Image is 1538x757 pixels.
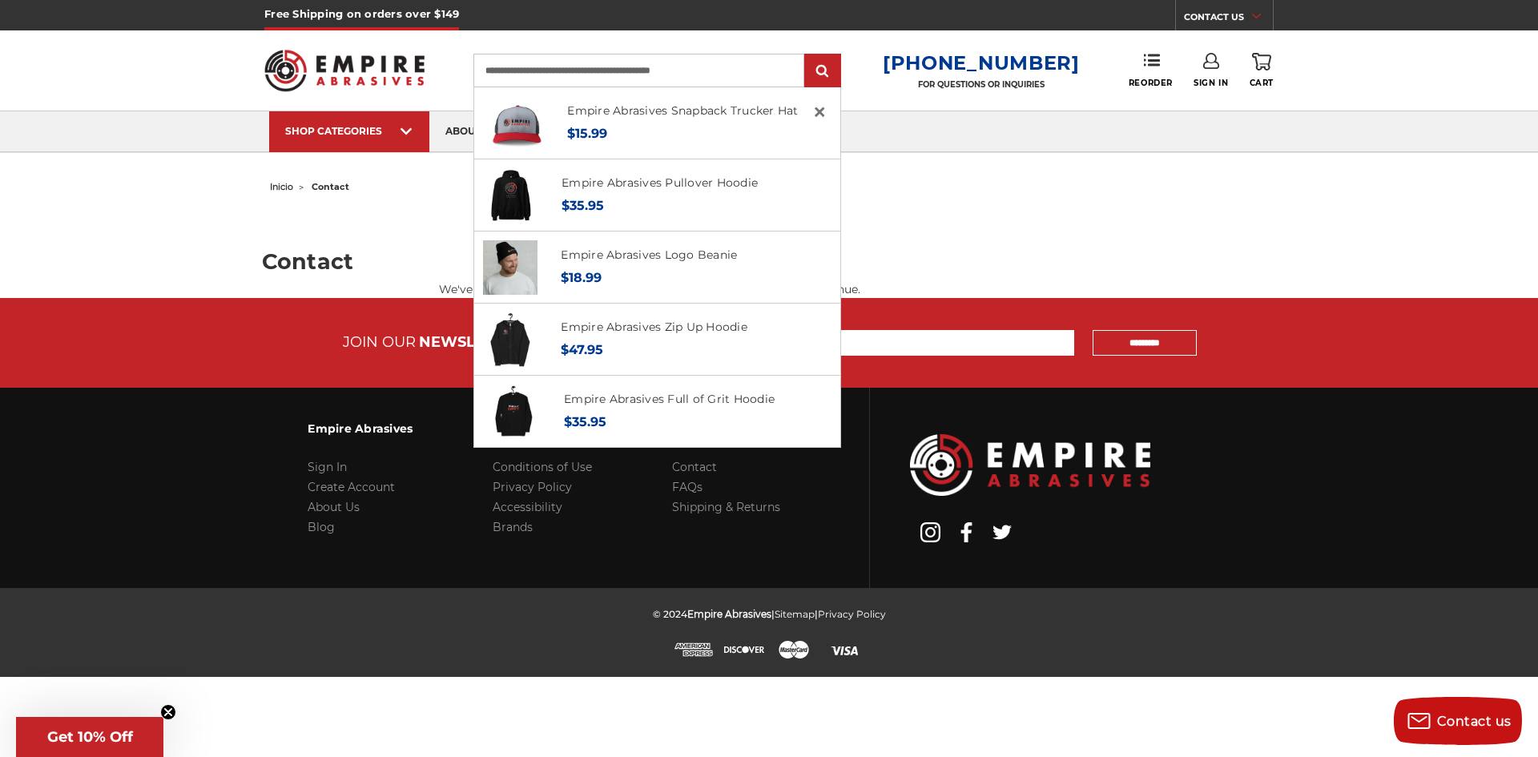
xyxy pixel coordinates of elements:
input: Submit [807,55,839,87]
a: About Us [308,500,360,514]
span: Contact us [1437,714,1512,729]
a: Reorder [1129,53,1173,87]
a: Conditions of Use [493,460,592,474]
a: CONTACT US [1184,8,1273,30]
a: Contact [672,460,717,474]
a: FAQs [672,480,703,494]
p: © 2024 | | [653,604,886,624]
a: Empire Abrasives Zip Up Hoodie [561,320,747,334]
span: NEWSLETTER [419,333,522,351]
a: [PHONE_NUMBER] [883,51,1080,74]
span: Sign In [1194,78,1228,88]
img: Empire Abrasives [264,39,425,102]
h3: Empire Abrasives [308,412,413,445]
img: Empire Abrasives logo zip up hoodie - black [483,312,537,367]
button: Close teaser [160,704,176,720]
span: $15.99 [567,126,607,141]
a: Accessibility [493,500,562,514]
a: Blog [308,520,335,534]
span: $35.95 [564,414,606,429]
a: Sign In [308,460,347,474]
a: Close [807,99,832,125]
a: inicio [270,181,293,192]
a: Empire Abrasives Pullover Hoodie [562,175,758,190]
img: Black Empire Abrasives Full of Grit Hoodie - on hanger [486,385,541,439]
a: Empire Abrasives Snapback Trucker Hat [567,103,798,118]
div: Get 10% OffClose teaser [16,717,163,757]
a: Brands [493,520,533,534]
span: × [812,96,827,127]
span: JOIN OUR [343,333,416,351]
span: Get 10% Off [47,728,133,746]
a: Empire Abrasives Full of Grit Hoodie [564,392,775,406]
span: $35.95 [562,198,604,213]
span: $47.95 [561,342,603,357]
a: Privacy Policy [818,608,886,620]
h1: Contact [262,251,1277,272]
img: Empire Abrasives Snapback Trucker Hat [489,96,544,151]
a: Sitemap [775,608,815,620]
span: Reorder [1129,78,1173,88]
a: Cart [1250,53,1274,88]
button: Contact us [1394,697,1522,745]
span: Empire Abrasives [687,608,771,620]
a: Create Account [308,480,395,494]
span: Cart [1250,78,1274,88]
div: We've received your feedback and will respond shortly if required. . [439,281,1099,298]
span: $18.99 [561,270,602,285]
img: Empire Abrasives Pullover Hoodie [484,168,538,223]
a: Shipping & Returns [672,500,780,514]
a: about us [429,111,513,152]
div: SHOP CATEGORIES [285,125,413,137]
img: Empire Abrasives logo beanie - on male model [483,240,537,295]
p: FOR QUESTIONS OR INQUIRIES [883,79,1080,90]
img: Empire Abrasives Logo Image [910,434,1150,496]
a: Empire Abrasives Logo Beanie [561,248,737,262]
a: Privacy Policy [493,480,572,494]
span: contact [312,181,349,192]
